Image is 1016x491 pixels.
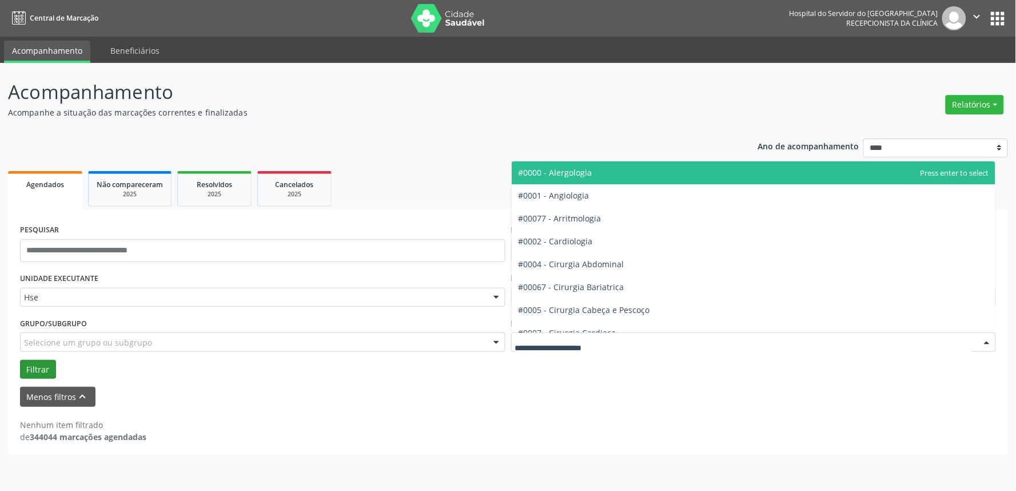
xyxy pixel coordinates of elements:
[20,387,95,407] button: Menos filtroskeyboard_arrow_up
[20,270,98,288] label: UNIDADE EXECUTANTE
[790,9,938,18] div: Hospital do Servidor do [GEOGRAPHIC_DATA]
[20,431,146,443] div: de
[102,41,168,61] a: Beneficiários
[519,259,624,270] span: #0004 - Cirurgia Abdominal
[197,180,232,189] span: Resolvidos
[519,282,624,292] span: #00067 - Cirurgia Bariatrica
[266,190,323,199] div: 2025
[519,190,589,201] span: #0001 - Angiologia
[942,6,966,30] img: img
[519,167,592,178] span: #0000 - Alergologia
[20,315,87,332] label: Grupo/Subgrupo
[519,213,601,224] span: #00077 - Arritmologia
[276,180,314,189] span: Cancelados
[4,41,90,63] a: Acompanhamento
[519,327,616,338] span: #0007 - Cirurgia Cardiaca
[77,390,89,403] i: keyboard_arrow_up
[988,9,1008,29] button: apps
[20,419,146,431] div: Nenhum item filtrado
[758,138,859,153] p: Ano de acompanhamento
[8,78,708,106] p: Acompanhamento
[519,236,593,247] span: #0002 - Cardiologia
[8,106,708,118] p: Acompanhe a situação das marcações correntes e finalizadas
[20,221,59,239] label: PESQUISAR
[847,18,938,28] span: Recepcionista da clínica
[97,180,163,189] span: Não compareceram
[186,190,243,199] div: 2025
[30,431,146,442] strong: 344044 marcações agendadas
[519,304,650,315] span: #0005 - Cirurgia Cabeça e Pescoço
[30,13,98,23] span: Central de Marcação
[8,9,98,27] a: Central de Marcação
[946,95,1004,114] button: Relatórios
[97,190,163,199] div: 2025
[24,336,152,349] span: Selecione um grupo ou subgrupo
[20,360,56,379] button: Filtrar
[971,10,983,23] i: 
[26,180,64,189] span: Agendados
[966,6,988,30] button: 
[24,292,482,303] span: Hse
